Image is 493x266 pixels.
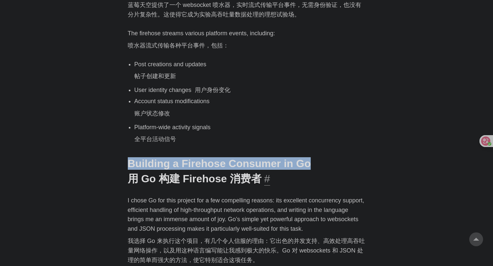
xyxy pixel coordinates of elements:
font: 用户身份变化 [195,87,230,93]
li: Account status modifications [134,97,366,121]
font: 帖子创建和更新 [134,73,176,79]
font: 我选择 Go 来执行这个项目，有几个令人信服的理由：它出色的并发支持、高效处理高吞吐量网络操作，以及用这种语言编写能让我感到极大的快乐。Go 对 websockets 和 JSON 处理的简单而... [128,238,365,263]
a: go to top [469,232,483,246]
font: 账户状态修改 [134,110,170,117]
font: 喷水器流式传输各种平台事件，包括： [128,42,229,49]
p: The firehose streams various platform events, including: [128,29,366,53]
font: 全平台活动信号 [134,136,176,142]
li: Platform-wide activity signals [134,123,366,147]
h2: Building a Firehose Consumer in Go [128,157,366,188]
li: User identity changes [134,85,366,95]
li: Post creations and updates [134,60,366,84]
font: 用 Go 构建 Firehose 消费者 [128,173,262,185]
a: # [264,172,270,185]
